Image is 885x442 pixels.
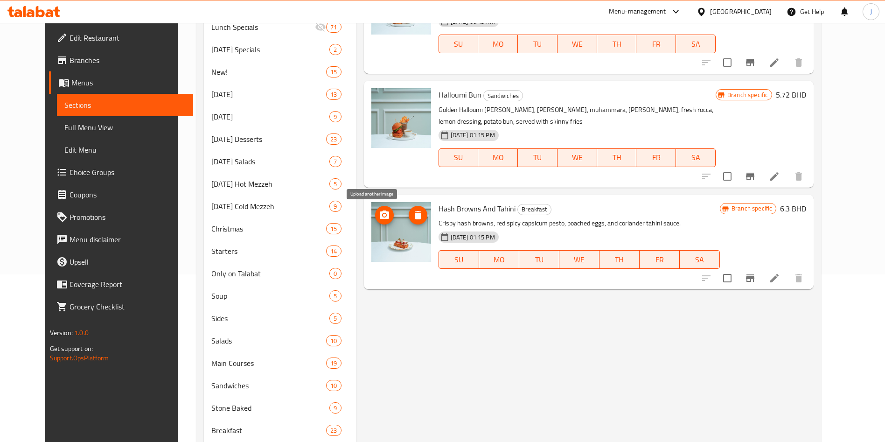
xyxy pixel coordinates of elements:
[371,88,431,148] img: Halloumi Bun
[603,253,636,267] span: TH
[439,202,516,216] span: Hash Browns And Tahini
[49,228,193,251] a: Menu disclaimer
[327,426,341,435] span: 23
[522,151,554,164] span: TU
[211,156,330,167] span: [DATE] Salads
[327,337,341,345] span: 10
[211,111,330,122] span: [DATE]
[211,335,327,346] span: Salads
[211,44,330,55] span: [DATE] Specials
[70,279,186,290] span: Coverage Report
[739,267,761,289] button: Branch-specific-item
[597,35,637,53] button: TH
[561,151,593,164] span: WE
[57,116,193,139] a: Full Menu View
[204,262,356,285] div: Only on Talabat0
[50,343,93,355] span: Get support on:
[71,77,186,88] span: Menus
[739,51,761,74] button: Branch-specific-item
[326,133,341,145] div: items
[329,111,341,122] div: items
[597,148,637,167] button: TH
[329,268,341,279] div: items
[211,313,330,324] span: Sides
[326,21,341,33] div: items
[326,246,341,257] div: items
[211,246,327,257] span: Starters
[483,90,523,101] div: Sandwiches
[211,178,330,189] div: Ramadan Hot Mezzeh
[329,313,341,324] div: items
[439,88,481,102] span: Halloumi Bun
[439,250,479,269] button: SU
[327,68,341,77] span: 15
[327,23,341,32] span: 71
[204,61,356,83] div: New!15
[50,352,109,364] a: Support.OpsPlatform
[204,173,356,195] div: [DATE] Hot Mezzeh5
[211,358,327,369] span: Main Courses
[787,267,810,289] button: delete
[329,156,341,167] div: items
[49,49,193,71] a: Branches
[518,148,557,167] button: TU
[676,35,716,53] button: SA
[204,150,356,173] div: [DATE] Salads7
[643,253,676,267] span: FR
[680,250,720,269] button: SA
[204,38,356,61] div: [DATE] Specials2
[601,151,633,164] span: TH
[724,91,772,99] span: Branch specific
[204,105,356,128] div: [DATE]9
[70,256,186,267] span: Upsell
[329,402,341,414] div: items
[211,380,327,391] div: Sandwiches
[640,250,680,269] button: FR
[330,404,341,413] span: 9
[211,21,315,33] div: Lunch Specials
[718,268,737,288] span: Select to update
[439,148,479,167] button: SU
[204,285,356,307] div: Soup5
[330,180,341,189] span: 5
[787,51,810,74] button: delete
[371,202,431,262] img: Hash Browns And Tahini
[557,148,597,167] button: WE
[479,250,519,269] button: MO
[683,253,716,267] span: SA
[49,251,193,273] a: Upsell
[329,44,341,55] div: items
[718,167,737,186] span: Select to update
[70,211,186,223] span: Promotions
[211,425,327,436] span: Breakfast
[483,253,516,267] span: MO
[523,253,556,267] span: TU
[680,151,712,164] span: SA
[70,189,186,200] span: Coupons
[447,131,499,140] span: [DATE] 01:15 PM
[211,66,327,77] span: New!
[557,35,597,53] button: WE
[204,83,356,105] div: [DATE]13
[211,268,330,279] div: Only on Talabat
[49,183,193,206] a: Coupons
[211,201,330,212] span: [DATE] Cold Mezzeh
[326,425,341,436] div: items
[64,122,186,133] span: Full Menu View
[327,90,341,99] span: 13
[327,225,341,233] span: 15
[74,327,89,339] span: 1.0.0
[443,151,475,164] span: SU
[447,233,499,242] span: [DATE] 01:15 PM
[326,89,341,100] div: items
[211,156,330,167] div: Ramadan Salads
[64,144,186,155] span: Edit Menu
[49,161,193,183] a: Choice Groups
[70,167,186,178] span: Choice Groups
[330,292,341,301] span: 5
[204,16,356,38] div: Lunch Specials71
[330,112,341,121] span: 9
